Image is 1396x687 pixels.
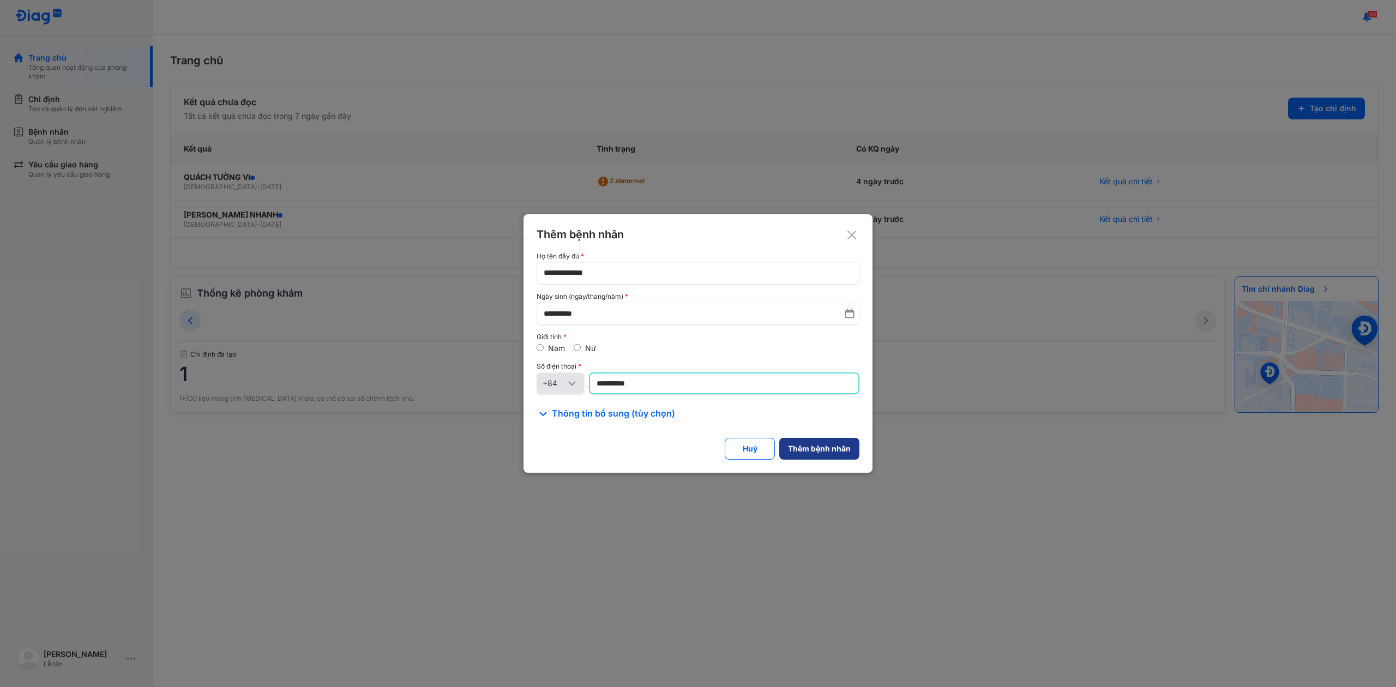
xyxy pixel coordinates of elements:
div: +84 [543,378,565,389]
div: Số điện thoại [537,363,859,370]
div: Thêm bệnh nhân [788,443,851,454]
button: Huỷ [725,438,775,460]
div: Họ tên đầy đủ [537,252,859,260]
span: Thông tin bổ sung (tùy chọn) [552,407,675,420]
label: Nữ [585,343,596,353]
div: Thêm bệnh nhân [537,227,859,242]
button: Thêm bệnh nhân [779,438,859,460]
label: Nam [548,343,565,353]
div: Ngày sinh (ngày/tháng/năm) [537,293,859,300]
div: Giới tính [537,333,859,341]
